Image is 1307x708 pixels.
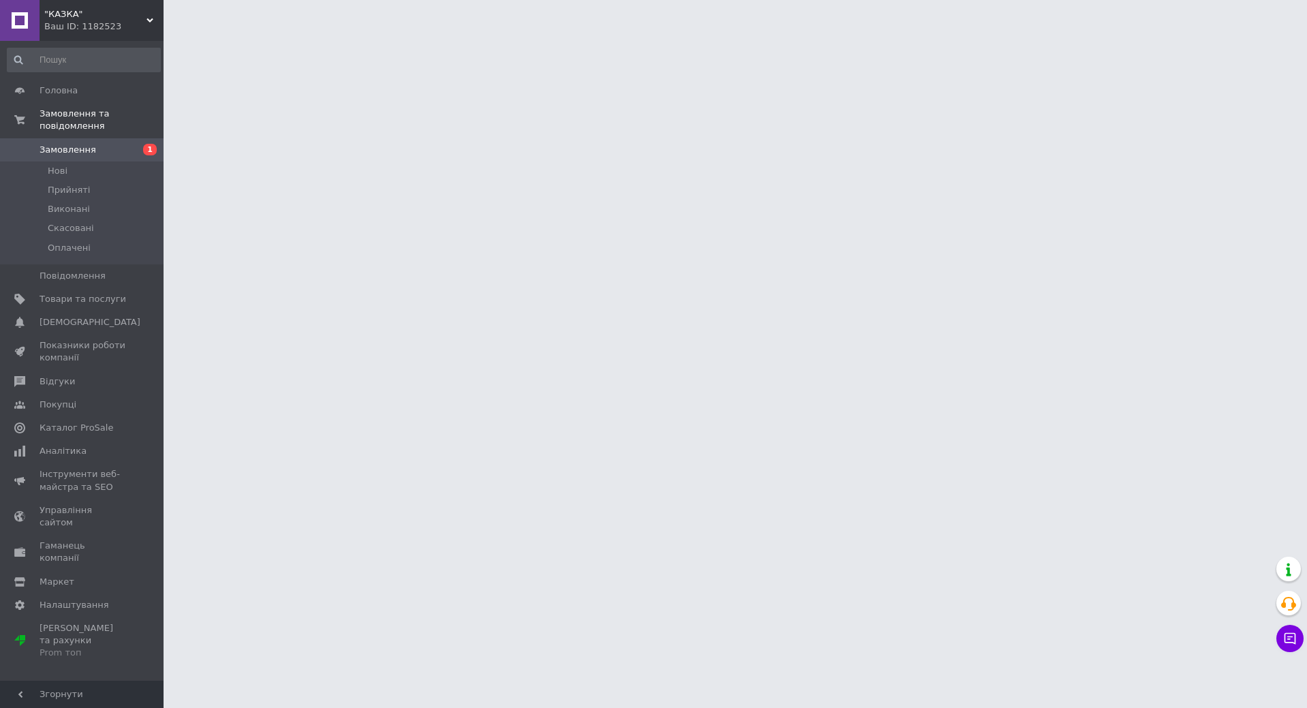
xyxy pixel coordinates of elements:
[40,468,126,493] span: Інструменти веб-майстра та SEO
[44,20,164,33] div: Ваш ID: 1182523
[40,422,113,434] span: Каталог ProSale
[40,540,126,564] span: Гаманець компанії
[48,184,90,196] span: Прийняті
[48,242,91,254] span: Оплачені
[40,576,74,588] span: Маркет
[48,203,90,215] span: Виконані
[40,375,75,388] span: Відгуки
[40,599,109,611] span: Налаштування
[40,504,126,529] span: Управління сайтом
[40,339,126,364] span: Показники роботи компанії
[40,445,87,457] span: Аналітика
[40,622,126,660] span: [PERSON_NAME] та рахунки
[40,316,140,328] span: [DEMOGRAPHIC_DATA]
[40,293,126,305] span: Товари та послуги
[40,84,78,97] span: Головна
[40,399,76,411] span: Покупці
[40,144,96,156] span: Замовлення
[40,647,126,659] div: Prom топ
[44,8,147,20] span: "КАЗКА"
[40,108,164,132] span: Замовлення та повідомлення
[48,222,94,234] span: Скасовані
[40,270,106,282] span: Повідомлення
[1276,625,1304,652] button: Чат з покупцем
[48,165,67,177] span: Нові
[7,48,161,72] input: Пошук
[143,144,157,155] span: 1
